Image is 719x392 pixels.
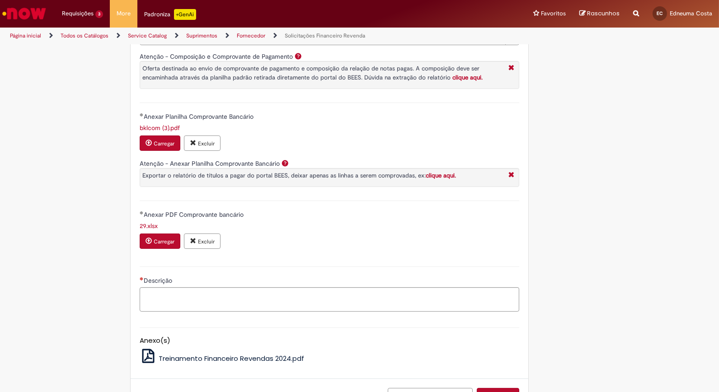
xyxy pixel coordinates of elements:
[579,9,620,18] a: Rascunhos
[198,238,215,245] small: Excluir
[1,5,47,23] img: ServiceNow
[140,233,180,249] button: Carregar anexo de Anexar PDF Comprovante bancário Required
[198,140,215,147] small: Excluir
[140,135,180,151] button: Carregar anexo de Anexar Planilha Comprovante Bancário Required
[142,172,456,179] span: Exportar o relatório de títulos a pagar do portal BEES, deixar apenas as linhas a serem comprovad...
[140,211,144,215] span: Obrigatório Preenchido
[159,354,304,363] span: Treinamento Financeiro Revendas 2024.pdf
[7,28,473,44] ul: Trilhas de página
[144,276,174,285] span: Descrição
[95,10,103,18] span: 3
[285,32,365,39] a: Solicitações Financeiro Revenda
[426,172,456,179] a: clique aqui.
[506,171,517,180] i: Fechar More information Por question_atencao_comprovante_bancario
[117,9,131,18] span: More
[140,277,144,280] span: Necessários
[186,32,217,39] a: Suprimentos
[184,135,221,151] button: Excluir anexo bklcom (3).pdf
[506,64,517,73] i: Fechar More information Por question_atencao
[144,210,245,219] span: Anexar PDF Comprovante bancário
[62,9,94,18] span: Requisições
[140,52,293,61] label: Atenção - Composição e Comprovante de Pagamento
[670,9,712,17] span: Edneuma Costa
[128,32,167,39] a: Service Catalog
[237,32,265,39] a: Fornecedor
[184,233,221,249] button: Excluir anexo 29.xlsx
[452,74,483,81] a: clique aqui.
[140,113,144,117] span: Obrigatório Preenchido
[142,65,483,81] span: Oferta destinada ao envio de comprovante de pagamento e composição da relação de notas pagas. A c...
[587,9,620,18] span: Rascunhos
[293,52,304,60] span: Ajuda para Atenção - Composição e Comprovante de Pagamento
[61,32,108,39] a: Todos os Catálogos
[140,287,519,312] textarea: Descrição
[154,140,174,147] small: Carregar
[174,9,196,20] p: +GenAi
[140,354,304,363] a: Treinamento Financeiro Revendas 2024.pdf
[541,9,566,18] span: Favoritos
[280,159,291,167] span: Ajuda para Atenção - Anexar Planilha Comprovante Bancário
[144,9,196,20] div: Padroniza
[144,112,255,121] span: Anexar Planilha Comprovante Bancário
[657,10,663,16] span: EC
[10,32,41,39] a: Página inicial
[154,238,174,245] small: Carregar
[140,159,280,168] label: Atenção - Anexar Planilha Comprovante Bancário
[140,222,158,230] a: Download de 29.xlsx
[140,124,180,132] a: Download de bklcom (3).pdf
[140,337,519,345] h5: Anexo(s)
